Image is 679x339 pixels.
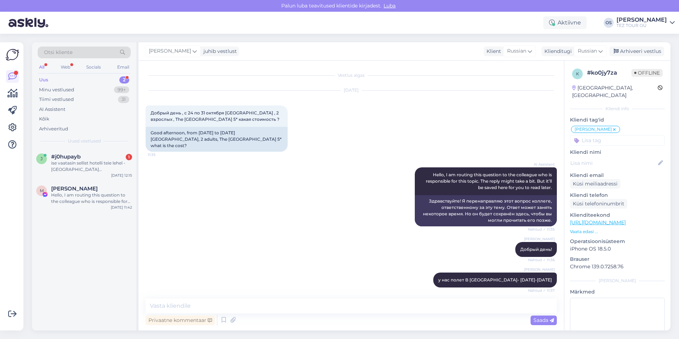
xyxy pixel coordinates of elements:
[570,219,626,226] a: [URL][DOMAIN_NAME]
[570,263,665,270] p: Chrome 139.0.7258.76
[38,63,46,72] div: All
[426,172,553,190] span: Hello, I am routing this question to the colleague who is responsible for this topic. The reply m...
[111,173,132,178] div: [DATE] 12:15
[438,277,552,282] span: у нас полет В [GEOGRAPHIC_DATA]- [DATE]-[DATE]
[570,278,665,284] div: [PERSON_NAME]
[111,205,132,210] div: [DATE] 11:42
[570,135,665,146] input: Lisa tag
[616,23,667,28] div: TEZ TOUR OÜ
[578,47,597,55] span: Russian
[85,63,102,72] div: Socials
[146,72,557,79] div: Vestlus algas
[524,236,555,242] span: [PERSON_NAME]
[415,195,557,226] div: Здравствуйте! Я перенаправляю этот вопрос коллеге, ответственному за эту тему. Ответ может занять...
[40,156,43,161] span: j
[148,152,174,157] span: 11:35
[520,247,552,252] span: Добрый день!
[146,127,288,152] div: Good afternoon, from [DATE] to [DATE] [GEOGRAPHIC_DATA], 2 adults, The [GEOGRAPHIC_DATA] 5* what ...
[51,154,81,160] span: #j0hupayb
[68,138,101,144] span: Uued vestlused
[570,179,620,189] div: Küsi meiliaadressi
[528,227,555,232] span: Nähtud ✓ 11:35
[609,47,664,56] div: Arhiveeri vestlus
[39,96,74,103] div: Tiimi vestlused
[524,267,555,272] span: [PERSON_NAME]
[39,76,48,84] div: Uus
[576,71,579,76] span: k
[570,149,665,156] p: Kliendi nimi
[570,288,665,296] p: Märkmed
[118,96,129,103] div: 31
[528,257,555,263] span: Nähtud ✓ 11:36
[51,160,132,173] div: ise vaatasin sellist hotelli teie lehel - [GEOGRAPHIC_DATA] [GEOGRAPHIC_DATA]
[570,211,665,219] p: Klienditeekond
[126,154,132,160] div: 1
[570,238,665,245] p: Operatsioonisüsteem
[570,116,665,124] p: Kliendi tag'id
[572,84,658,99] div: [GEOGRAPHIC_DATA], [GEOGRAPHIC_DATA]
[616,17,667,23] div: [PERSON_NAME]
[570,199,627,209] div: Küsi telefoninumbrit
[146,87,557,93] div: [DATE]
[146,316,215,325] div: Privaatne kommentaar
[587,69,631,77] div: # ko0jy7za
[570,192,665,199] p: Kliendi telefon
[570,255,665,263] p: Brauser
[616,17,675,28] a: [PERSON_NAME]TEZ TOUR OÜ
[570,159,657,167] input: Lisa nimi
[570,172,665,179] p: Kliendi email
[542,48,572,55] div: Klienditugi
[44,49,72,56] span: Otsi kliente
[114,86,129,93] div: 99+
[51,185,98,192] span: Marina Marova
[149,47,191,55] span: [PERSON_NAME]
[119,76,129,84] div: 2
[604,18,614,28] div: OS
[507,47,526,55] span: Russian
[39,86,74,93] div: Minu vestlused
[151,110,280,122] span: Добрый день , с 24 по 31 октября [GEOGRAPHIC_DATA] , 2 взрослых , The [GEOGRAPHIC_DATA] 5* какая ...
[533,317,554,323] span: Saada
[201,48,237,55] div: juhib vestlust
[570,228,665,235] p: Vaata edasi ...
[570,245,665,253] p: iPhone OS 18.5.0
[484,48,501,55] div: Klient
[6,48,19,61] img: Askly Logo
[51,192,132,205] div: Hello, I am routing this question to the colleague who is responsible for this topic. The reply m...
[528,288,555,293] span: Nähtud ✓ 11:37
[570,106,665,112] div: Kliendi info
[39,106,65,113] div: AI Assistent
[631,69,663,77] span: Offline
[39,125,68,133] div: Arhiveeritud
[116,63,131,72] div: Email
[381,2,398,9] span: Luba
[528,162,555,167] span: AI Assistent
[543,16,587,29] div: Aktiivne
[40,188,44,193] span: M
[575,127,612,131] span: [PERSON_NAME]
[59,63,72,72] div: Web
[39,115,49,123] div: Kõik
